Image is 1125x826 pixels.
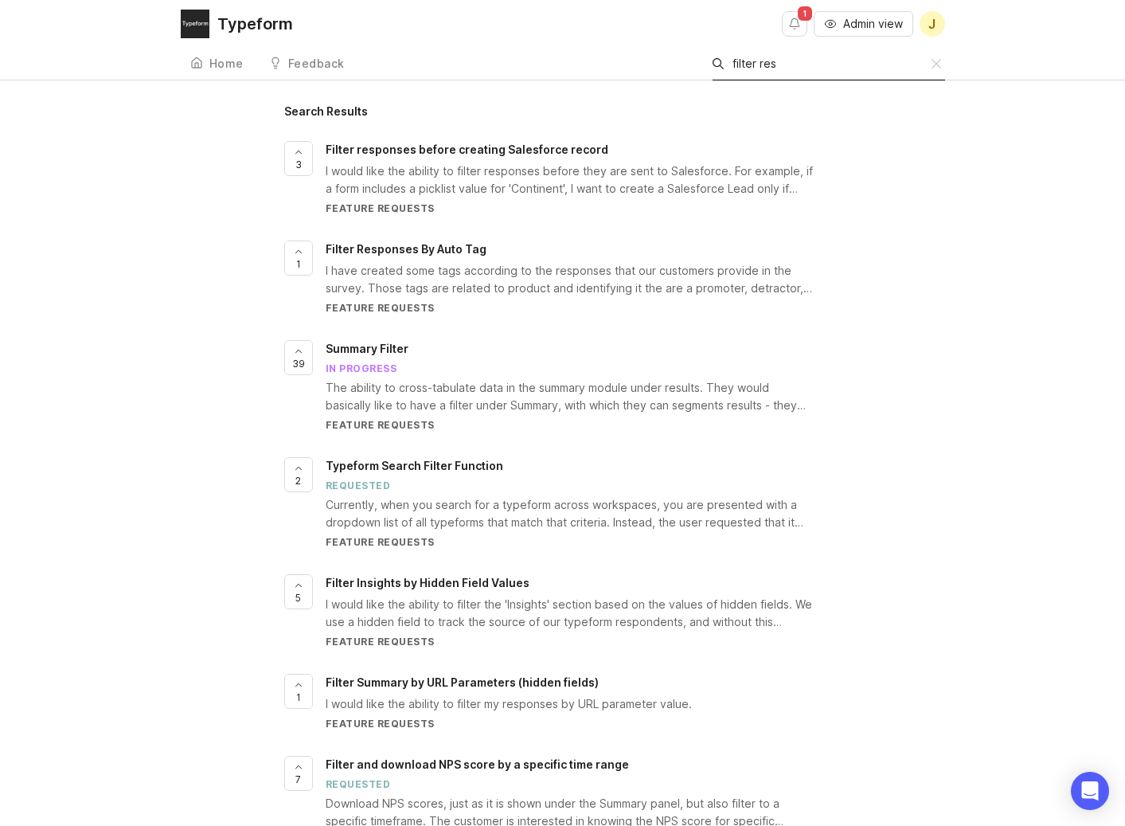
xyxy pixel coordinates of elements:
span: Filter Insights by Hidden Field Values [326,576,529,589]
span: Filter Summary by URL Parameters (hidden fields) [326,675,599,689]
button: 5 [284,574,313,609]
button: 1 [284,674,313,709]
a: Feedback [260,48,354,80]
div: Feedback [288,58,345,69]
div: Feature Requests [326,202,813,215]
a: Summary Filterin progressThe ability to cross-tabulate data in the summary module under results. ... [326,340,842,432]
span: J [928,14,936,33]
div: Currently, when you search for a typeform across workspaces, you are presented with a dropdown li... [326,496,813,531]
span: 5 [295,591,301,605]
a: Filter Summary by URL Parameters (hidden fields)I would like the ability to filter my responses b... [326,674,842,730]
div: I would like the ability to filter my responses by URL parameter value. [326,695,813,713]
img: Typeform logo [181,10,209,38]
div: The ability to cross-tabulate data in the summary module under results. They would basically like... [326,379,813,414]
button: 3 [284,141,313,176]
button: Admin view [814,11,913,37]
h1: Search Results [284,106,842,117]
span: 7 [295,773,301,786]
button: Notifications [782,11,807,37]
span: Typeform Search Filter Function [326,459,503,472]
span: 1 [296,257,301,271]
a: Filter Responses By Auto TagI have created some tags according to the responses that our customer... [326,241,842,315]
div: Home [209,58,244,69]
span: Admin view [843,16,903,32]
button: 2 [284,457,313,492]
div: requested [326,777,391,791]
span: Summary Filter [326,342,408,355]
span: Filter and download NPS score by a specific time range [326,757,629,771]
button: 7 [284,756,313,791]
a: Filter responses before creating Salesforce recordI would like the ability to filter responses be... [326,141,842,215]
a: Home [181,48,253,80]
div: Feature Requests [326,301,813,315]
div: in progress [326,362,397,375]
span: 1 [798,6,812,21]
span: 1 [296,691,301,704]
a: Typeform Search Filter FunctionrequestedCurrently, when you search for a typeform across workspac... [326,457,842,549]
div: Feature Requests [326,635,813,648]
button: 1 [284,241,313,276]
div: Open Intercom Messenger [1071,772,1109,810]
button: J [920,11,945,37]
span: 2 [295,474,301,487]
span: 39 [292,357,305,370]
span: 3 [295,158,302,171]
span: Filter responses before creating Salesforce record [326,143,608,156]
div: I would like the ability to filter the 'Insights' section based on the values of hidden fields. W... [326,596,813,631]
div: I have created some tags according to the responses that our customers provide in the survey. Tho... [326,262,813,297]
div: Feature Requests [326,418,813,432]
div: requested [326,479,391,492]
div: Typeform [217,16,293,32]
a: Filter Insights by Hidden Field ValuesI would like the ability to filter the 'Insights' section b... [326,574,842,648]
span: Filter Responses By Auto Tag [326,242,486,256]
div: Feature Requests [326,717,813,730]
div: Feature Requests [326,535,813,549]
button: 39 [284,340,313,375]
div: I would like the ability to filter responses before they are sent to Salesforce. For example, if ... [326,162,813,198]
